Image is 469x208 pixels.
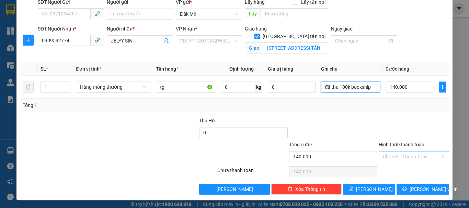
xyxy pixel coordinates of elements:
[245,26,267,32] span: Giao hàng
[343,184,396,195] button: save[PERSON_NAME]
[348,186,353,192] span: save
[255,82,262,93] span: kg
[176,26,195,32] span: VP Nhận
[156,66,178,72] span: Tên hàng
[386,66,409,72] span: Cước hàng
[335,37,387,45] input: Ngày giao
[260,33,328,40] span: [GEOGRAPHIC_DATA] tận nơi
[94,11,100,16] span: phone
[356,185,393,193] span: [PERSON_NAME]
[263,42,328,53] input: Giao tận nơi
[410,185,458,193] span: [PERSON_NAME] và In
[229,66,254,72] span: Định lượng
[156,82,215,93] input: VD: Bàn, Ghế
[245,8,261,19] span: Lấy
[321,82,380,93] input: Ghi Chú
[397,184,449,195] button: printer[PERSON_NAME] và In
[23,37,33,43] span: plus
[295,185,325,193] span: Xóa Thông tin
[216,185,253,193] span: [PERSON_NAME]
[318,62,383,76] th: Ghi chú
[402,186,407,192] span: printer
[38,25,104,33] div: SĐT Người Nhận
[41,66,46,72] span: SL
[379,142,424,147] label: Hình thức thanh toán
[23,101,182,109] div: Tổng: 1
[76,66,102,72] span: Đơn vị tính
[199,184,270,195] button: [PERSON_NAME]
[163,38,169,44] span: user-add
[331,26,353,32] label: Ngày giao
[289,142,312,147] span: Tổng cước
[23,35,34,46] button: plus
[439,84,446,90] span: plus
[94,37,100,43] span: phone
[245,42,263,53] span: Giao
[268,82,315,93] input: 0
[199,118,215,123] span: Thu Hộ
[439,82,447,93] button: plus
[271,184,342,195] button: deleteXóa Thông tin
[107,25,173,33] div: Người nhận
[261,8,328,19] input: Dọc đường
[288,186,293,192] span: delete
[80,82,146,92] span: Hàng thông thường
[23,82,34,93] button: delete
[268,66,293,72] span: Giá trị hàng
[180,9,238,19] span: Đăk Mil
[217,167,288,179] div: Chưa thanh toán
